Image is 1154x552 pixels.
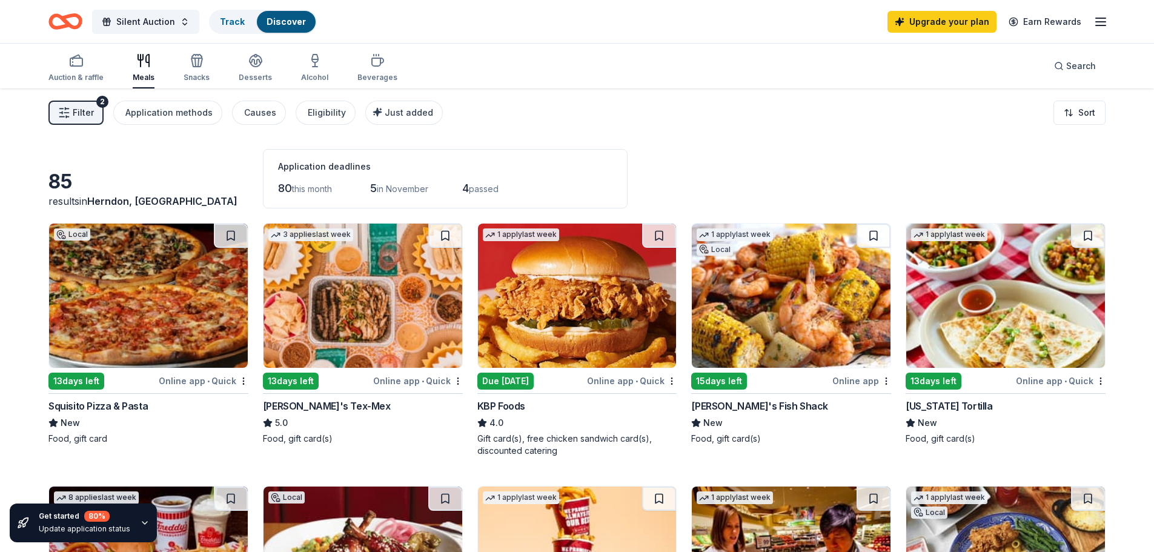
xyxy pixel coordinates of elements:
[296,101,356,125] button: Eligibility
[308,105,346,120] div: Eligibility
[373,373,463,388] div: Online app Quick
[483,228,559,241] div: 1 apply last week
[133,73,154,82] div: Meals
[263,433,463,445] div: Food, gift card(s)
[691,223,891,445] a: Image for Ford's Fish Shack1 applylast weekLocal15days leftOnline app[PERSON_NAME]'s Fish ShackNe...
[48,170,248,194] div: 85
[48,223,248,445] a: Image for Squisito Pizza & PastaLocal13days leftOnline app•QuickSquisito Pizza & PastaNewFood, gi...
[92,10,199,34] button: Silent Auction
[422,376,424,386] span: •
[477,399,525,413] div: KBP Foods
[1016,373,1106,388] div: Online app Quick
[1066,59,1096,73] span: Search
[54,491,139,504] div: 8 applies last week
[87,195,237,207] span: Herndon, [GEOGRAPHIC_DATA]
[478,224,677,368] img: Image for KBP Foods
[48,433,248,445] div: Food, gift card
[697,228,773,241] div: 1 apply last week
[278,182,292,195] span: 80
[48,101,104,125] button: Filter2
[220,16,245,27] a: Track
[116,15,175,29] span: Silent Auction
[385,107,433,118] span: Just added
[267,16,306,27] a: Discover
[1078,105,1095,120] span: Sort
[365,101,443,125] button: Just added
[48,7,82,36] a: Home
[184,73,210,82] div: Snacks
[357,48,397,88] button: Beverages
[301,48,328,88] button: Alcohol
[84,511,110,522] div: 80 %
[691,433,891,445] div: Food, gift card(s)
[263,373,319,390] div: 13 days left
[96,96,108,108] div: 2
[133,48,154,88] button: Meals
[48,399,148,413] div: Squisito Pizza & Pasta
[1044,54,1106,78] button: Search
[209,10,317,34] button: TrackDiscover
[918,416,937,430] span: New
[49,224,248,368] img: Image for Squisito Pizza & Pasta
[48,73,104,82] div: Auction & raffle
[54,228,90,241] div: Local
[1001,11,1089,33] a: Earn Rewards
[703,416,723,430] span: New
[239,73,272,82] div: Desserts
[911,507,947,519] div: Local
[483,491,559,504] div: 1 apply last week
[263,223,463,445] a: Image for Chuy's Tex-Mex3 applieslast week13days leftOnline app•Quick[PERSON_NAME]'s Tex-Mex5.0Fo...
[278,159,612,174] div: Application deadlines
[906,224,1105,368] img: Image for California Tortilla
[79,195,237,207] span: in
[292,184,332,194] span: this month
[184,48,210,88] button: Snacks
[39,524,130,534] div: Update application status
[239,48,272,88] button: Desserts
[697,244,733,256] div: Local
[370,182,377,195] span: 5
[48,48,104,88] button: Auction & raffle
[301,73,328,82] div: Alcohol
[61,416,80,430] span: New
[906,373,961,390] div: 13 days left
[832,373,891,388] div: Online app
[906,433,1106,445] div: Food, gift card(s)
[462,182,469,195] span: 4
[73,105,94,120] span: Filter
[268,491,305,504] div: Local
[268,228,353,241] div: 3 applies last week
[263,399,391,413] div: [PERSON_NAME]'s Tex-Mex
[1053,101,1106,125] button: Sort
[48,194,248,208] div: results
[477,433,677,457] div: Gift card(s), free chicken sandwich card(s), discounted catering
[39,511,130,522] div: Get started
[887,11,996,33] a: Upgrade your plan
[264,224,462,368] img: Image for Chuy's Tex-Mex
[691,373,747,390] div: 15 days left
[207,376,210,386] span: •
[244,105,276,120] div: Causes
[477,373,534,390] div: Due [DATE]
[691,399,828,413] div: [PERSON_NAME]'s Fish Shack
[911,228,987,241] div: 1 apply last week
[906,399,992,413] div: [US_STATE] Tortilla
[489,416,503,430] span: 4.0
[275,416,288,430] span: 5.0
[377,184,428,194] span: in November
[113,101,222,125] button: Application methods
[48,373,104,390] div: 13 days left
[1064,376,1067,386] span: •
[477,223,677,457] a: Image for KBP Foods1 applylast weekDue [DATE]Online app•QuickKBP Foods4.0Gift card(s), free chick...
[697,491,773,504] div: 1 apply last week
[692,224,890,368] img: Image for Ford's Fish Shack
[232,101,286,125] button: Causes
[125,105,213,120] div: Application methods
[911,491,987,504] div: 1 apply last week
[469,184,499,194] span: passed
[159,373,248,388] div: Online app Quick
[635,376,638,386] span: •
[587,373,677,388] div: Online app Quick
[906,223,1106,445] a: Image for California Tortilla1 applylast week13days leftOnline app•Quick[US_STATE] TortillaNewFoo...
[357,73,397,82] div: Beverages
